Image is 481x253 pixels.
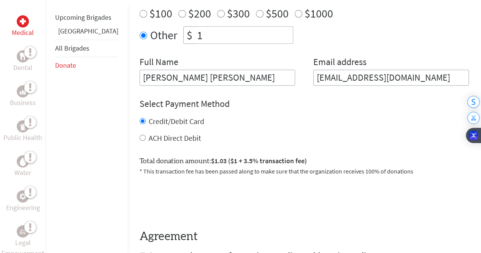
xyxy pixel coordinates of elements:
[55,44,89,53] a: All Brigades
[13,50,32,73] a: DentalDental
[149,6,172,21] label: $100
[149,116,204,126] label: Credit/Debit Card
[17,50,29,62] div: Dental
[55,57,118,74] li: Donate
[20,88,26,94] img: Business
[305,6,333,21] label: $1000
[12,15,34,38] a: MedicalMedical
[55,13,111,22] a: Upcoming Brigades
[17,190,29,202] div: Engineering
[17,85,29,97] div: Business
[20,53,26,60] img: Dental
[10,97,36,108] p: Business
[313,70,469,86] input: Your Email
[211,156,307,165] span: $1.03 ($1 + 3.5% transaction fee)
[266,6,289,21] label: $500
[17,225,29,237] div: Legal Empowerment
[20,123,26,130] img: Public Health
[55,26,118,40] li: Guatemala
[55,9,118,26] li: Upcoming Brigades
[14,167,31,178] p: Water
[184,27,195,43] div: $
[195,27,293,43] input: Enter Amount
[20,18,26,24] img: Medical
[20,229,26,234] img: Legal Empowerment
[3,132,42,143] p: Public Health
[313,56,367,70] label: Email address
[17,155,29,167] div: Water
[17,120,29,132] div: Public Health
[149,133,201,143] label: ACH Direct Debit
[58,27,118,35] a: [GEOGRAPHIC_DATA]
[150,26,177,44] label: Other
[3,120,42,143] a: Public HealthPublic Health
[140,56,178,70] label: Full Name
[55,61,76,70] a: Donate
[140,185,255,215] iframe: reCAPTCHA
[55,40,118,57] li: All Brigades
[13,62,32,73] p: Dental
[188,6,211,21] label: $200
[140,156,307,167] label: Total donation amount:
[6,190,40,213] a: EngineeringEngineering
[14,155,31,178] a: WaterWater
[20,193,26,199] img: Engineering
[6,202,40,213] p: Engineering
[140,167,469,176] p: * This transaction fee has been passed along to make sure that the organization receives 100% of ...
[12,27,34,38] p: Medical
[227,6,250,21] label: $300
[140,98,469,110] h4: Select Payment Method
[140,70,295,86] input: Enter Full Name
[10,85,36,108] a: BusinessBusiness
[140,230,469,243] h4: Agreement
[20,157,26,165] img: Water
[17,15,29,27] div: Medical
